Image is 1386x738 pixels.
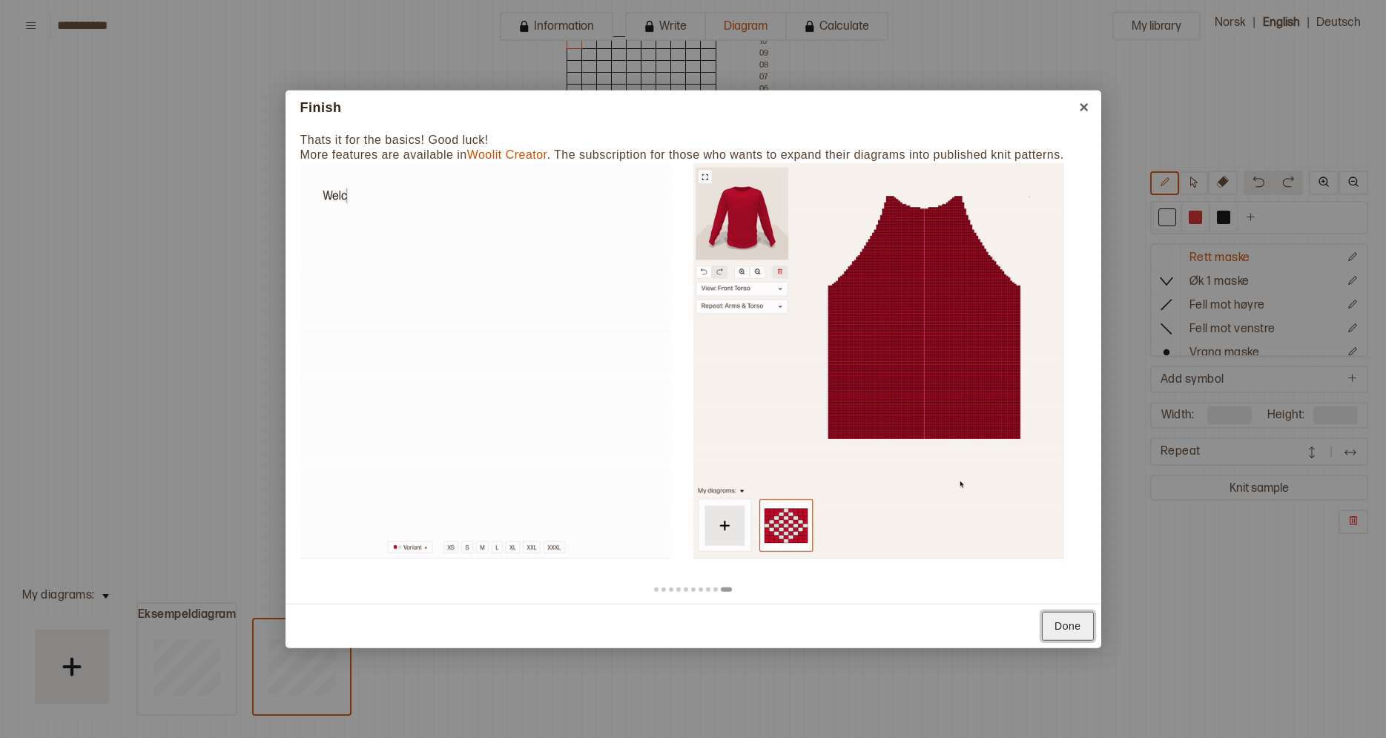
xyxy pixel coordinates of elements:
[467,148,547,161] a: Woolit Creator
[300,132,1086,148] p: Thats it for the basics! Good luck!
[300,97,1008,117] h1: Finish
[1042,612,1093,641] a: Done
[1068,90,1101,123] a: ×
[300,163,671,559] img: intro_creator.gif
[693,163,1064,559] img: intro_show_sweater.gif
[300,148,1086,163] p: More features are available in . The subscription for those who wants to expand their diagrams in...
